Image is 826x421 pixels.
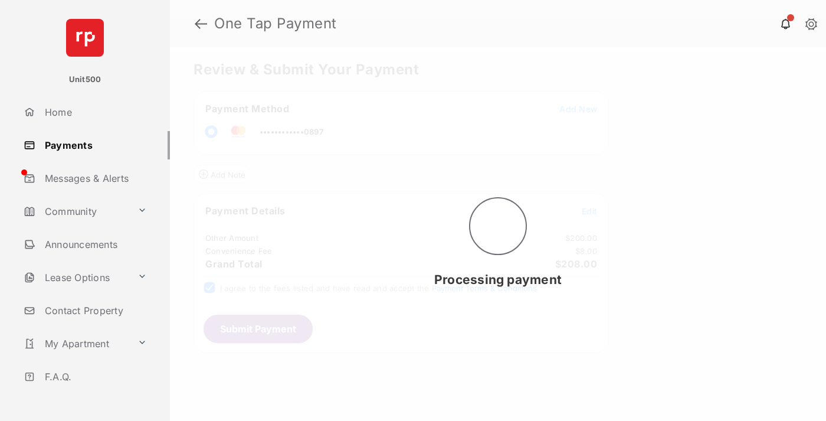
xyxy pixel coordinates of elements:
[19,296,170,325] a: Contact Property
[19,329,133,358] a: My Apartment
[19,363,170,391] a: F.A.Q.
[19,230,170,259] a: Announcements
[19,131,170,159] a: Payments
[214,17,337,31] strong: One Tap Payment
[434,272,562,287] span: Processing payment
[19,263,133,292] a: Lease Options
[19,98,170,126] a: Home
[19,164,170,192] a: Messages & Alerts
[69,74,101,86] p: Unit500
[66,19,104,57] img: svg+xml;base64,PHN2ZyB4bWxucz0iaHR0cDovL3d3dy53My5vcmcvMjAwMC9zdmciIHdpZHRoPSI2NCIgaGVpZ2h0PSI2NC...
[19,197,133,226] a: Community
